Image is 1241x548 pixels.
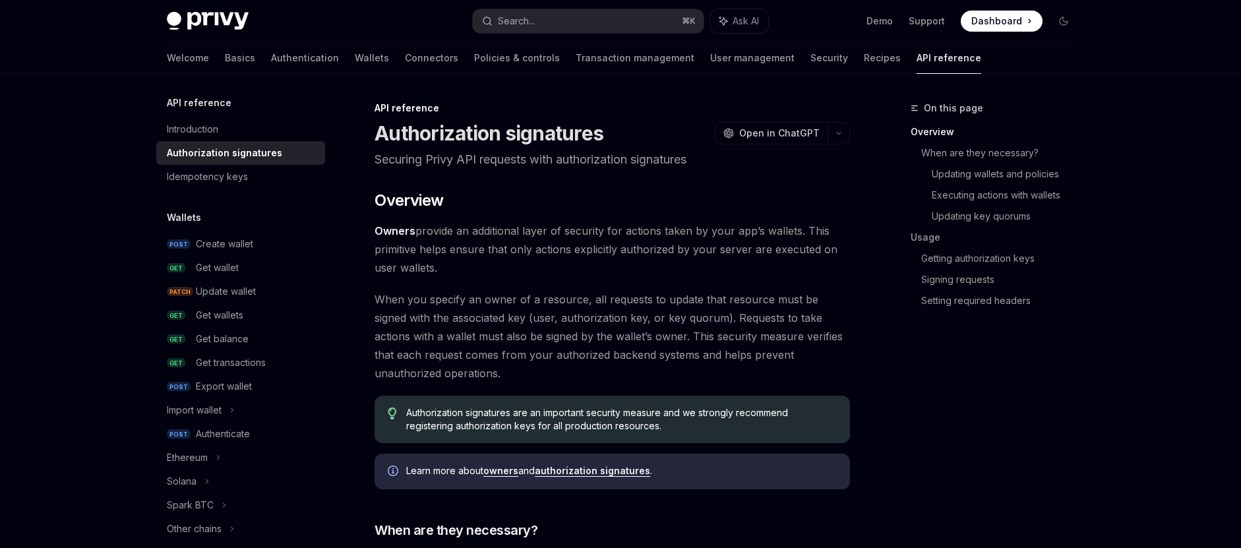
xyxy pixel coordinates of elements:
span: GET [167,311,185,320]
a: Dashboard [961,11,1043,32]
button: Ask AI [710,9,768,33]
a: owners [483,465,518,477]
a: Idempotency keys [156,165,325,189]
a: authorization signatures [535,465,650,477]
a: POSTAuthenticate [156,422,325,446]
div: Import wallet [167,402,222,418]
div: Ethereum [167,450,208,466]
span: Open in ChatGPT [739,127,820,140]
span: POST [167,382,191,392]
a: Recipes [864,42,901,74]
a: Updating wallets and policies [932,164,1085,185]
a: Usage [911,227,1085,248]
span: Ask AI [733,15,759,28]
div: Get wallet [196,260,239,276]
svg: Tip [388,408,397,419]
a: Basics [225,42,255,74]
a: GETGet wallet [156,256,325,280]
h5: Wallets [167,210,201,226]
a: Support [909,15,945,28]
div: Create wallet [196,236,253,252]
a: Owners [375,224,415,238]
a: API reference [917,42,981,74]
span: GET [167,358,185,368]
span: Authorization signatures are an important security measure and we strongly recommend registering ... [406,406,837,433]
span: On this page [924,100,983,116]
div: Update wallet [196,284,256,299]
span: Overview [375,190,443,211]
a: Overview [911,121,1085,142]
div: Get transactions [196,355,266,371]
div: Introduction [167,121,218,137]
span: POST [167,429,191,439]
a: GETGet balance [156,327,325,351]
a: Wallets [355,42,389,74]
a: Policies & controls [474,42,560,74]
span: When are they necessary? [375,521,537,539]
a: Authentication [271,42,339,74]
a: Welcome [167,42,209,74]
span: GET [167,263,185,273]
a: Security [810,42,848,74]
a: Introduction [156,117,325,141]
a: Executing actions with wallets [932,185,1085,206]
a: Setting required headers [921,290,1085,311]
span: Dashboard [971,15,1022,28]
a: Transaction management [576,42,694,74]
span: provide an additional layer of security for actions taken by your app’s wallets. This primitive h... [375,222,850,277]
a: PATCHUpdate wallet [156,280,325,303]
div: Search... [498,13,535,29]
a: POSTExport wallet [156,375,325,398]
a: GETGet wallets [156,303,325,327]
svg: Info [388,466,401,479]
p: Securing Privy API requests with authorization signatures [375,150,850,169]
button: Open in ChatGPT [715,122,828,144]
div: Solana [167,473,197,489]
div: Get balance [196,331,249,347]
span: ⌘ K [682,16,696,26]
a: Updating key quorums [932,206,1085,227]
button: Search...⌘K [473,9,704,33]
span: GET [167,334,185,344]
button: Toggle dark mode [1053,11,1074,32]
a: Signing requests [921,269,1085,290]
a: POSTCreate wallet [156,232,325,256]
div: API reference [375,102,850,115]
a: When are they necessary? [921,142,1085,164]
div: Authorization signatures [167,145,282,161]
h1: Authorization signatures [375,121,603,145]
span: When you specify an owner of a resource, all requests to update that resource must be signed with... [375,290,850,382]
a: Demo [866,15,893,28]
a: Authorization signatures [156,141,325,165]
span: POST [167,239,191,249]
span: PATCH [167,287,193,297]
a: User management [710,42,795,74]
h5: API reference [167,95,231,111]
div: Idempotency keys [167,169,248,185]
a: Getting authorization keys [921,248,1085,269]
div: Get wallets [196,307,243,323]
div: Other chains [167,521,222,537]
a: Connectors [405,42,458,74]
img: dark logo [167,12,249,30]
a: GETGet transactions [156,351,325,375]
span: Learn more about and . [406,464,837,477]
div: Export wallet [196,379,252,394]
div: Authenticate [196,426,250,442]
div: Spark BTC [167,497,214,513]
